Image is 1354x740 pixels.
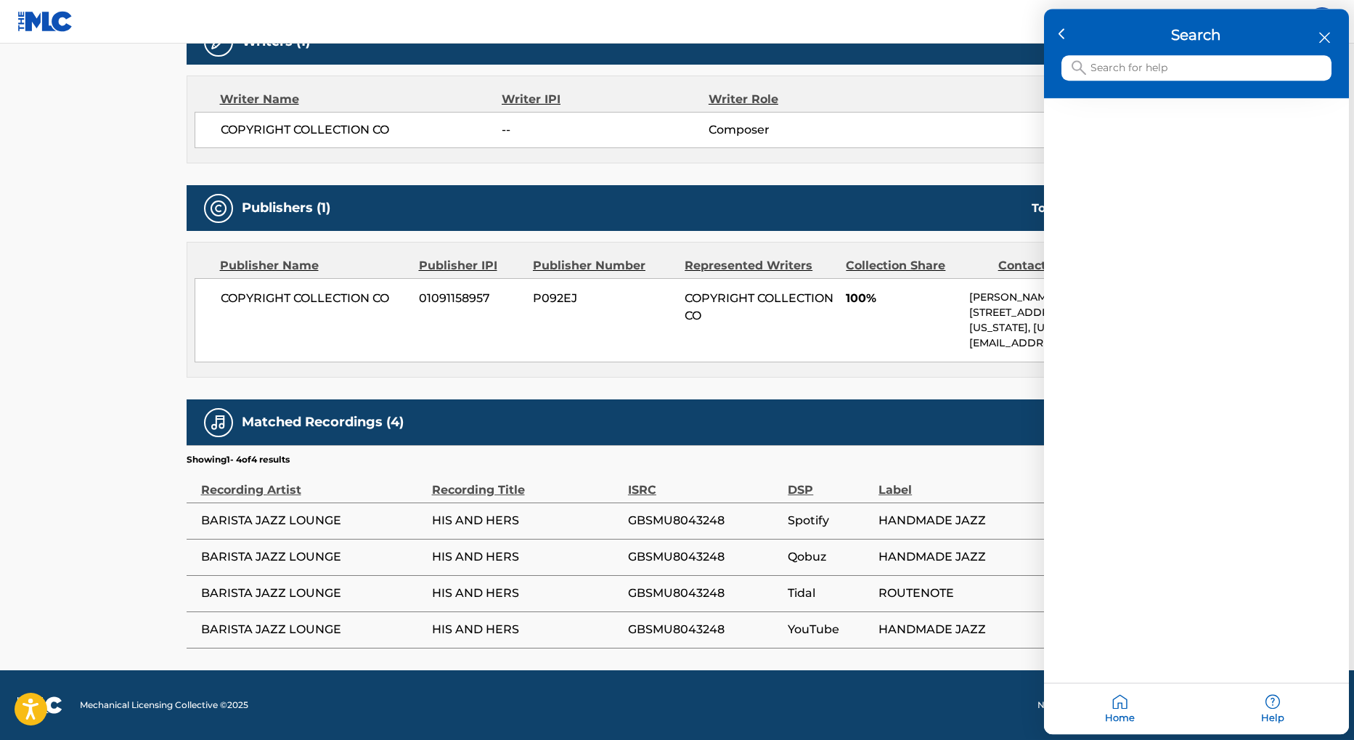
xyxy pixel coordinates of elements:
[1061,56,1331,81] input: Search for help
[1061,27,1331,44] h3: Search
[1072,61,1086,76] svg: icon
[1044,684,1196,735] div: Home
[1318,31,1331,45] div: close resource center
[1196,684,1349,735] div: Help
